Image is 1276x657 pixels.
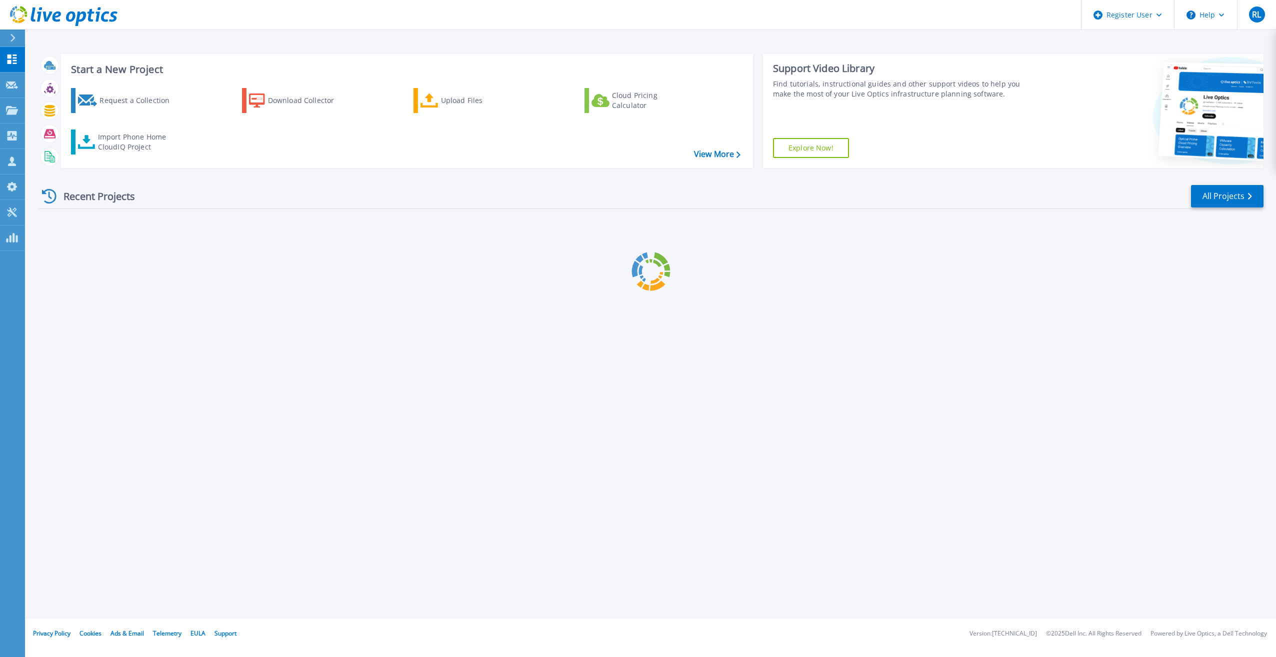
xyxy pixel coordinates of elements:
[98,132,176,152] div: Import Phone Home CloudIQ Project
[214,629,236,637] a: Support
[71,88,182,113] a: Request a Collection
[38,184,148,208] div: Recent Projects
[612,90,692,110] div: Cloud Pricing Calculator
[1150,630,1267,637] li: Powered by Live Optics, a Dell Technology
[773,138,849,158] a: Explore Now!
[71,64,740,75] h3: Start a New Project
[1191,185,1263,207] a: All Projects
[79,629,101,637] a: Cookies
[441,90,521,110] div: Upload Files
[969,630,1037,637] li: Version: [TECHNICAL_ID]
[413,88,525,113] a: Upload Files
[268,90,348,110] div: Download Collector
[1252,10,1261,18] span: RL
[99,90,179,110] div: Request a Collection
[33,629,70,637] a: Privacy Policy
[242,88,353,113] a: Download Collector
[110,629,144,637] a: Ads & Email
[694,149,740,159] a: View More
[584,88,696,113] a: Cloud Pricing Calculator
[773,62,1031,75] div: Support Video Library
[1046,630,1141,637] li: © 2025 Dell Inc. All Rights Reserved
[190,629,205,637] a: EULA
[153,629,181,637] a: Telemetry
[773,79,1031,99] div: Find tutorials, instructional guides and other support videos to help you make the most of your L...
